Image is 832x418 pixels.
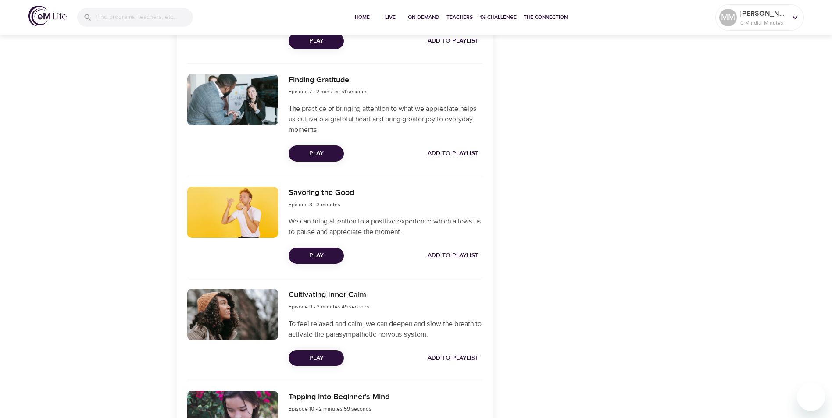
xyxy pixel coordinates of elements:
span: Play [296,353,337,364]
h6: Tapping into Beginner's Mind [289,391,389,404]
span: Episode 10 - 2 minutes 59 seconds [289,405,371,412]
p: [PERSON_NAME] [740,8,787,19]
button: Add to Playlist [424,145,482,162]
span: Add to Playlist [428,148,478,159]
span: Add to Playlist [428,353,478,364]
p: We can bring attention to a positive experience which allows us to pause and appreciate the moment. [289,216,482,237]
button: Add to Playlist [424,350,482,366]
iframe: Button to launch messaging window [797,383,825,411]
span: Play [296,35,337,46]
span: Episode 9 - 3 minutes 49 seconds [289,303,369,310]
button: Add to Playlist [424,33,482,49]
div: MM [719,9,737,26]
input: Find programs, teachers, etc... [96,8,193,27]
span: The Connection [524,13,568,22]
span: 1% Challenge [480,13,517,22]
button: Play [289,33,344,49]
button: Play [289,350,344,366]
span: Add to Playlist [428,250,478,261]
span: Play [296,250,337,261]
span: Live [380,13,401,22]
p: To feel relaxed and calm, we can deepen and slow the breath to activate the parasympathetic nervo... [289,319,482,340]
span: Teachers [446,13,473,22]
span: Add to Playlist [428,35,478,46]
h6: Savoring the Good [289,187,354,199]
h6: Cultivating Inner Calm [289,289,369,301]
button: Play [289,248,344,264]
button: Play [289,145,344,162]
span: Play [296,148,337,159]
p: The practice of bringing attention to what we appreciate helps us cultivate a grateful heart and ... [289,103,482,135]
span: Episode 8 - 3 minutes [289,201,340,208]
img: logo [28,6,67,26]
span: Episode 7 - 2 minutes 51 seconds [289,88,368,95]
span: On-Demand [408,13,439,22]
button: Add to Playlist [424,248,482,264]
p: 0 Mindful Minutes [740,19,787,27]
span: Home [352,13,373,22]
h6: Finding Gratitude [289,74,368,87]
